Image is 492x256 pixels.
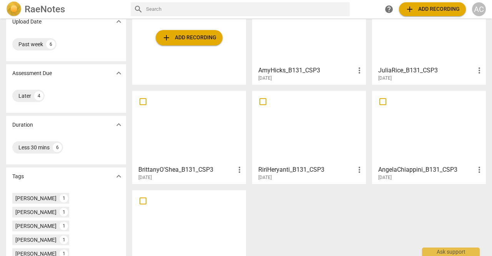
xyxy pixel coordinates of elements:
[15,222,57,230] div: [PERSON_NAME]
[114,17,123,26] span: expand_more
[384,5,394,14] span: help
[258,66,355,75] h3: AmyHicks_B131_CSP3
[405,5,414,14] span: add
[138,174,152,181] span: [DATE]
[60,194,68,202] div: 1
[60,236,68,244] div: 1
[25,4,65,15] h2: RaeNotes
[12,121,33,129] p: Duration
[162,33,171,42] span: add
[18,40,43,48] div: Past week
[146,3,347,15] input: Search
[258,165,355,174] h3: RiriHeryanti_B131_CSP3
[378,75,392,82] span: [DATE]
[113,171,125,182] button: Show more
[53,143,62,152] div: 6
[375,94,483,181] a: AngelaChiappini_B131_CSP3[DATE]
[113,119,125,131] button: Show more
[378,174,392,181] span: [DATE]
[114,172,123,181] span: expand_more
[114,69,123,78] span: expand_more
[113,67,125,79] button: Show more
[15,208,57,216] div: [PERSON_NAME]
[156,30,223,45] button: Upload
[355,66,364,75] span: more_vert
[135,94,243,181] a: BrittanyO'Shea_B131_CSP3[DATE]
[12,69,52,77] p: Assessment Due
[255,94,363,181] a: RiriHeryanti_B131_CSP3[DATE]
[18,144,50,151] div: Less 30 mins
[162,33,216,42] span: Add recording
[235,165,244,174] span: more_vert
[422,248,480,256] div: Ask support
[475,165,484,174] span: more_vert
[258,174,272,181] span: [DATE]
[34,91,43,100] div: 4
[399,2,466,16] button: Upload
[378,66,475,75] h3: JuliaRice_B131_CSP3
[15,236,57,244] div: [PERSON_NAME]
[114,120,123,129] span: expand_more
[258,75,272,82] span: [DATE]
[15,194,57,202] div: [PERSON_NAME]
[46,40,55,49] div: 6
[472,2,486,16] button: AC
[113,16,125,27] button: Show more
[382,2,396,16] a: Help
[60,222,68,230] div: 1
[405,5,460,14] span: Add recording
[60,208,68,216] div: 1
[6,2,22,17] img: Logo
[475,66,484,75] span: more_vert
[355,165,364,174] span: more_vert
[6,2,125,17] a: LogoRaeNotes
[12,172,24,181] p: Tags
[378,165,475,174] h3: AngelaChiappini_B131_CSP3
[134,5,143,14] span: search
[138,165,235,174] h3: BrittanyO'Shea_B131_CSP3
[12,18,42,26] p: Upload Date
[18,92,31,100] div: Later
